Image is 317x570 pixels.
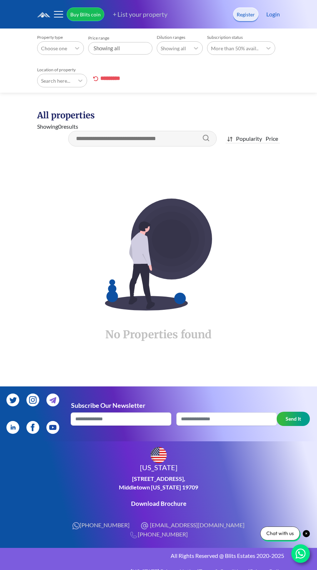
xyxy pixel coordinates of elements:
span: Dilution ranges [157,35,185,40]
span: No Properties found [105,328,212,341]
img: twitter.b3f27be3720557ea3e7a65c74e33da4b.svg [6,394,19,407]
span: [PHONE_NUMBER] [80,522,130,528]
span: All Rights Reserved @ Blits Estates 2020- [171,552,271,559]
span: Send It [286,414,301,424]
span: Price range [88,35,109,41]
a: [PHONE_NUMBER] [72,521,130,529]
span: Login [266,11,280,17]
a: Register [233,7,258,21]
img: youtube.18188ef183a50c66d8be0bc82a3ef66a.svg [46,421,59,434]
a: [PHONE_NUMBER] [129,530,188,539]
img: whatsapp icon [72,522,80,529]
a: Login [266,10,280,19]
span: Price [266,135,278,142]
span: Location of property [37,67,76,72]
span: Property type [37,35,63,40]
span: [EMAIL_ADDRESS][DOMAIN_NAME] [150,522,245,528]
a: Download Brochure [131,500,186,507]
span: [PHONE_NUMBER] [138,531,188,538]
span: + List your property [113,10,167,18]
img: telegram-app.8f59264bfe920fbdb6580d7d87252cd2.svg [49,396,57,405]
span: All properties [37,110,95,121]
span: Popularity [236,135,262,142]
a: Buy Blits coin [67,7,104,21]
span: 2025 [271,552,284,559]
span: Subscription status [207,35,243,40]
img: email icon [140,522,149,530]
img: Vector-1.d9c41e4898966ea88e1d3351b0c5234c.svg [6,421,19,434]
img: Vector.8de00cd951f02c92d961bbf673ab72d5.svg [26,394,39,407]
img: logo.6a08bd47fd1234313fe35534c588d03a.svg [37,12,92,18]
span: Showing all [94,45,120,51]
a: + List your property [104,10,167,19]
a: [EMAIL_ADDRESS][DOMAIN_NAME] [140,521,245,530]
img: phone icon [129,531,138,539]
span: [US_STATE] [140,463,177,472]
button: Send It [277,412,310,426]
span: Subscribe Our Newsletter [71,401,145,409]
span: results [61,123,78,130]
button: Toggle navigation [53,9,64,20]
img: Vector-3.539dbbc759978844e12fcf877ec0dab2.svg [26,421,39,434]
span: 0 [58,123,61,130]
img: US flag [151,447,167,463]
span: Chat with us [266,530,294,536]
span: [STREET_ADDRESS], [132,475,185,482]
img: EmptyImage [105,199,212,310]
span: Register [237,11,255,18]
span: Middletown [US_STATE] 19709 [119,484,198,491]
span: Buy Blits coin [70,11,101,18]
span: Showing [37,123,58,130]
